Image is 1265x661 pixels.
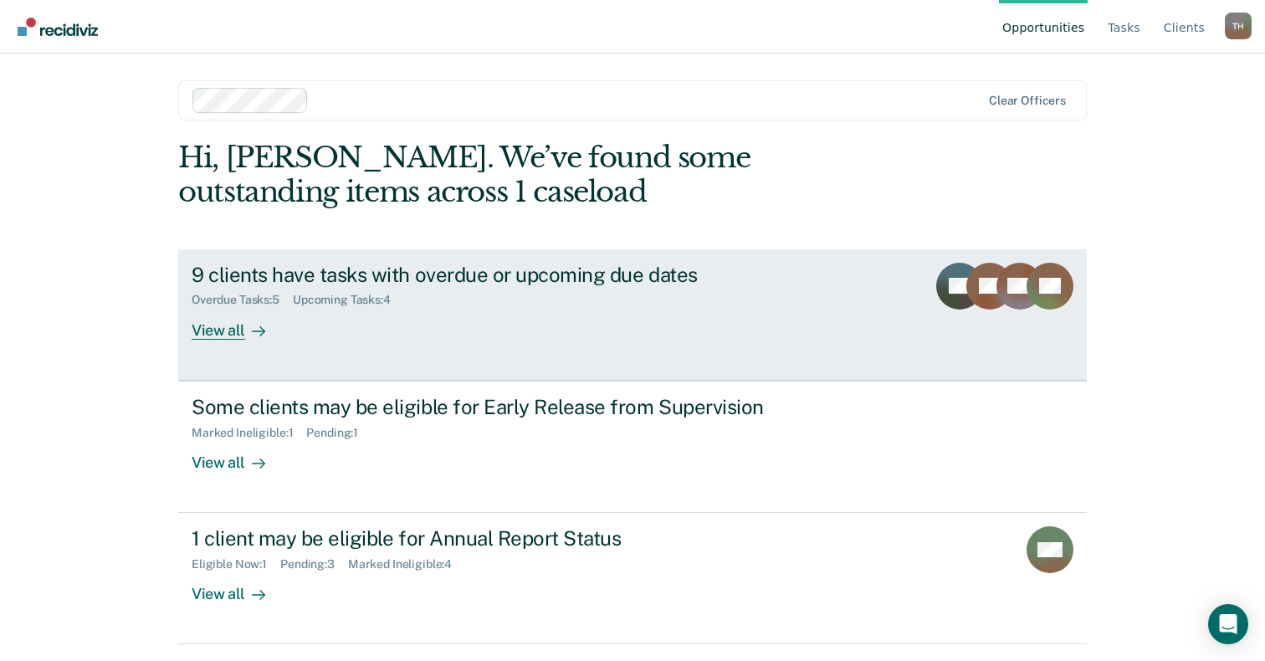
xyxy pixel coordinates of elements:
[178,513,1087,644] a: 1 client may be eligible for Annual Report StatusEligible Now:1Pending:3Marked Ineligible:4View all
[178,381,1087,513] a: Some clients may be eligible for Early Release from SupervisionMarked Ineligible:1Pending:1View all
[178,141,905,209] div: Hi, [PERSON_NAME]. We’ve found some outstanding items across 1 caseload
[18,18,98,36] img: Recidiviz
[192,571,285,604] div: View all
[192,307,285,340] div: View all
[306,426,371,440] div: Pending : 1
[192,395,779,419] div: Some clients may be eligible for Early Release from Supervision
[192,426,306,440] div: Marked Ineligible : 1
[1225,13,1252,39] button: Profile dropdown button
[192,263,779,287] div: 9 clients have tasks with overdue or upcoming due dates
[192,557,280,571] div: Eligible Now : 1
[192,526,779,551] div: 1 client may be eligible for Annual Report Status
[1225,13,1252,39] div: T H
[348,557,465,571] div: Marked Ineligible : 4
[178,249,1087,381] a: 9 clients have tasks with overdue or upcoming due datesOverdue Tasks:5Upcoming Tasks:4View all
[192,293,293,307] div: Overdue Tasks : 5
[293,293,404,307] div: Upcoming Tasks : 4
[280,557,348,571] div: Pending : 3
[1208,604,1248,644] div: Open Intercom Messenger
[192,439,285,472] div: View all
[989,94,1066,108] div: Clear officers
